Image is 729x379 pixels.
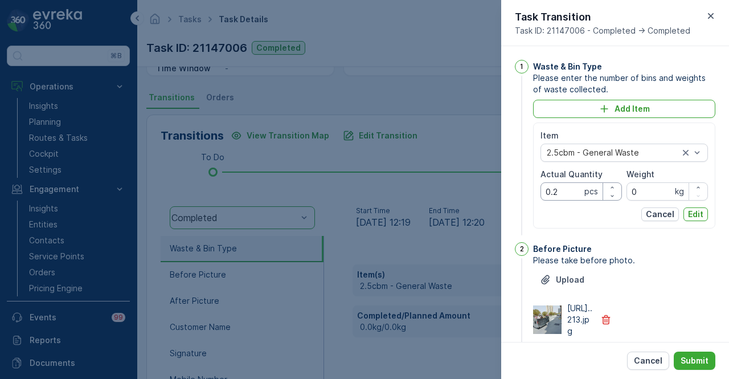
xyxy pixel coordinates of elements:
[533,305,562,334] img: Media Preview
[615,103,650,115] p: Add Item
[626,169,654,179] label: Weight
[688,209,703,220] p: Edit
[533,100,715,118] button: Add Item
[540,169,603,179] label: Actual Quantity
[533,255,715,266] span: Please take before photo.
[675,186,684,197] p: kg
[540,131,559,140] label: Item
[533,243,592,255] p: Before Picture
[646,209,674,220] p: Cancel
[641,207,679,221] button: Cancel
[627,352,669,370] button: Cancel
[533,61,602,72] p: Waste & Bin Type
[515,25,690,36] span: Task ID: 21147006 - Completed -> Completed
[674,352,715,370] button: Submit
[556,274,584,286] p: Upload
[515,242,529,256] div: 2
[567,303,593,337] p: [URL]..213.jpg
[515,9,690,25] p: Task Transition
[634,355,662,366] p: Cancel
[681,355,708,366] p: Submit
[533,72,715,95] span: Please enter the number of bins and weights of waste collected.
[683,207,708,221] button: Edit
[515,60,529,74] div: 1
[533,271,591,289] button: Upload File
[584,186,598,197] p: pcs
